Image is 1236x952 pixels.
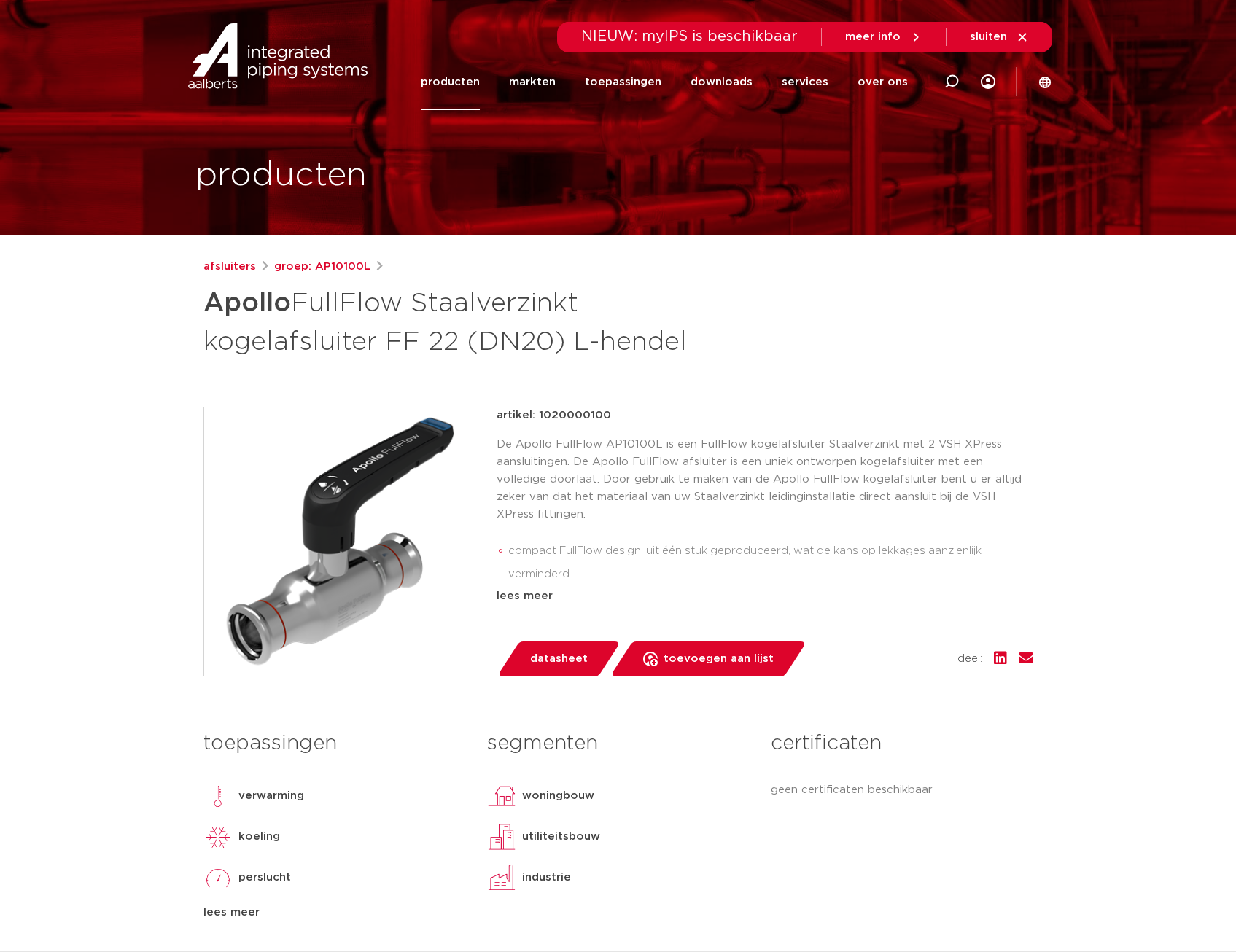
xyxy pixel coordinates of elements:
[203,863,233,892] img: perslucht
[691,54,753,110] a: downloads
[497,407,611,424] p: artikel: 1020000100
[238,787,304,805] p: verwarming
[487,822,516,851] img: utiliteitsbouw
[585,54,661,110] a: toepassingen
[203,904,465,921] div: lees meer
[195,152,367,199] h1: producten
[508,539,1033,586] li: compact FullFlow design, uit één stuk geproduceerd, wat de kans op lekkages aanzienlijk verminderd
[782,54,828,110] a: services
[274,258,370,276] a: groep: AP10100L
[497,588,1033,605] div: lees meer
[203,729,465,758] h3: toepassingen
[421,54,908,110] nav: Menu
[664,647,774,671] span: toevoegen aan lijst
[845,31,901,42] span: meer info
[581,29,798,44] span: NIEUW: myIPS is beschikbaar
[497,436,1033,523] p: De Apollo FullFlow AP10100L is een FullFlow kogelafsluiter Staalverzinkt met 2 VSH XPress aanslui...
[487,781,516,811] img: woningbouw
[522,869,571,886] p: industrie
[771,781,1033,799] p: geen certificaten beschikbaar
[203,781,233,811] img: verwarming
[203,822,233,851] img: koeling
[487,729,749,758] h3: segmenten
[509,54,556,110] a: markten
[204,407,473,676] img: Product Image for Apollo FullFlow Staalverzinkt kogelafsluiter FF 22 (DN20) L-hendel
[858,54,908,110] a: over ons
[845,31,922,44] a: meer info
[771,729,1033,758] h3: certificaten
[203,290,291,316] strong: Apollo
[522,828,600,846] p: utiliteitsbouw
[421,54,480,110] a: producten
[970,31,1007,42] span: sluiten
[522,787,594,805] p: woningbouw
[970,31,1029,44] a: sluiten
[203,281,751,360] h1: FullFlow Staalverzinkt kogelafsluiter FF 22 (DN20) L-hendel
[203,258,256,276] a: afsluiters
[957,650,982,668] span: deel:
[530,647,588,671] span: datasheet
[497,641,621,676] a: datasheet
[238,828,280,846] p: koeling
[487,863,516,892] img: industrie
[238,869,291,886] p: perslucht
